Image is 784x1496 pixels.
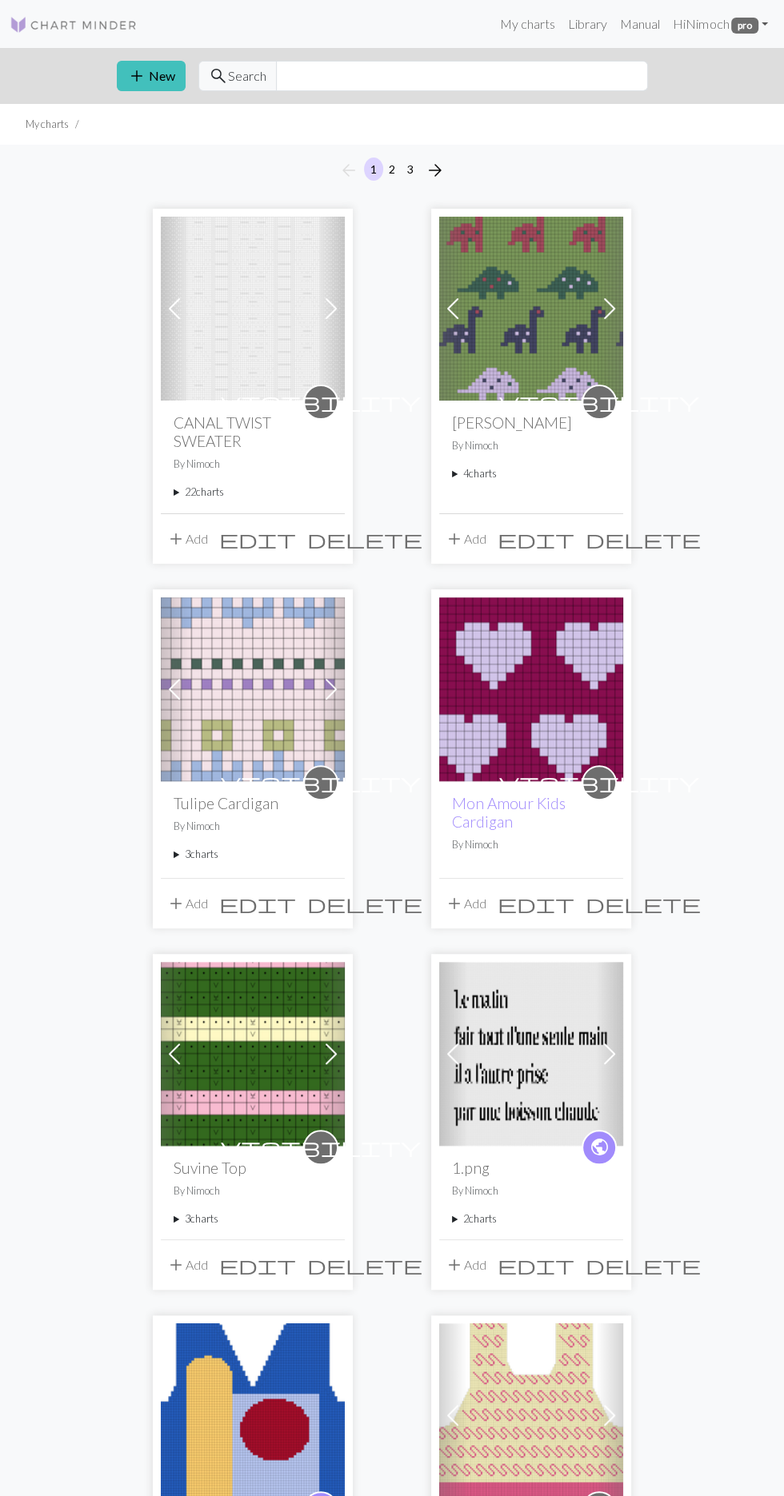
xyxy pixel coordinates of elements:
button: Add [439,888,492,919]
a: Pull Torsadé Mohair [161,299,345,314]
a: Mon Amour Kids Cardigan [452,794,566,831]
i: Edit [498,894,574,913]
p: By Nimoch [452,1183,610,1199]
h2: Suvine Top [174,1159,332,1177]
span: edit [498,892,574,915]
span: edit [498,1254,574,1276]
span: add [166,1254,186,1276]
a: XS DEVANT [439,1406,623,1421]
i: private [499,767,699,799]
span: delete [586,528,701,550]
span: visibility [499,389,699,414]
span: edit [498,528,574,550]
span: add [127,65,146,87]
button: Add [439,1250,492,1280]
span: Search [228,66,266,86]
button: Add [439,524,492,554]
span: visibility [221,389,421,414]
button: Add [161,888,214,919]
i: Edit [219,894,296,913]
p: By Nimoch [174,1183,332,1199]
img: Suvine Top [161,962,345,1146]
span: visibility [499,770,699,795]
summary: 2charts [452,1211,610,1227]
span: delete [307,528,422,550]
a: HiNimoch pro [666,8,774,40]
button: 1 [364,158,383,181]
h2: 1.png [452,1159,610,1177]
span: add [166,892,186,915]
button: Next [419,158,451,183]
button: Delete [302,888,428,919]
span: delete [586,1254,701,1276]
button: Delete [580,524,706,554]
nav: Page navigation [333,158,451,183]
p: By Nimoch [174,819,332,834]
button: Delete [302,524,428,554]
button: Delete [302,1250,428,1280]
i: private [221,767,421,799]
a: PATRON GRATUIT KATIA [161,1406,345,1421]
button: Edit [214,888,302,919]
a: Tulipe Cardigan [161,680,345,695]
i: private [499,386,699,418]
img: Cardino [439,217,623,401]
i: private [221,1131,421,1163]
button: Delete [580,1250,706,1280]
button: New [117,61,186,91]
button: Edit [492,888,580,919]
button: Add [161,1250,214,1280]
button: Delete [580,888,706,919]
button: Edit [492,1250,580,1280]
button: Edit [492,524,580,554]
p: By Nimoch [452,837,610,852]
h2: [PERSON_NAME] [452,413,610,432]
p: By Nimoch [452,438,610,453]
i: private [221,386,421,418]
button: Edit [214,524,302,554]
img: Mon Amour Kids Cardigan [439,597,623,781]
i: Next [426,161,445,180]
i: Edit [219,1255,296,1275]
img: Pull Torsadé Mohair [161,217,345,401]
span: delete [307,892,422,915]
span: edit [219,892,296,915]
span: add [445,892,464,915]
a: Library [562,8,614,40]
a: public [582,1130,617,1165]
span: search [209,65,228,87]
button: 3 [401,158,420,181]
span: edit [219,1254,296,1276]
summary: 3charts [174,847,332,862]
h2: Tulipe Cardigan [174,794,332,812]
span: visibility [221,770,421,795]
span: add [445,1254,464,1276]
summary: 22charts [174,485,332,500]
a: 1.png [439,1044,623,1059]
button: 2 [382,158,402,181]
span: delete [586,892,701,915]
span: arrow_forward [426,159,445,182]
a: Manual [614,8,666,40]
a: My charts [494,8,562,40]
span: edit [219,528,296,550]
img: 1.png [439,962,623,1146]
i: Edit [498,529,574,549]
span: pro [731,18,758,34]
summary: 4charts [452,466,610,481]
span: visibility [221,1135,421,1159]
img: Tulipe Cardigan [161,597,345,781]
i: Edit [498,1255,574,1275]
a: Cardino [439,299,623,314]
a: Suvine Top [161,1044,345,1059]
li: My charts [26,117,69,132]
i: Edit [219,529,296,549]
img: Logo [10,15,138,34]
i: public [590,1131,610,1163]
button: Edit [214,1250,302,1280]
span: add [445,528,464,550]
p: By Nimoch [174,457,332,472]
h2: CANAL TWIST SWEATER [174,413,332,450]
span: delete [307,1254,422,1276]
span: public [590,1135,610,1159]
